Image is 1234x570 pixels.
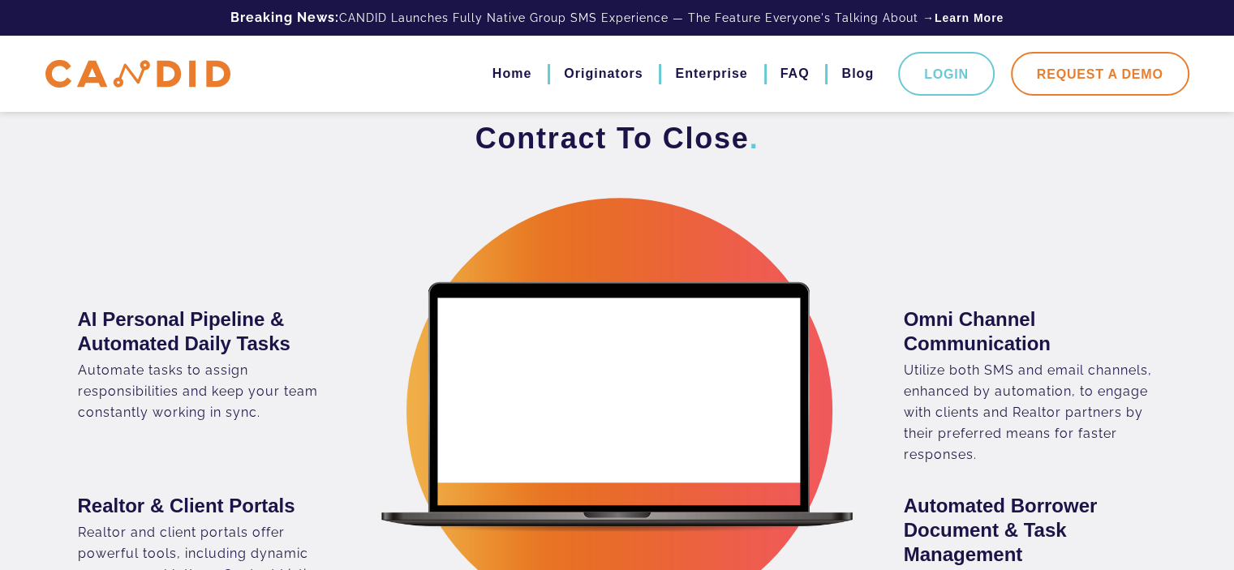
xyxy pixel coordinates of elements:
[45,60,230,88] img: CANDID APP
[78,494,331,518] h3: Realtor & Client Portals
[750,122,759,155] span: .
[1011,52,1189,96] a: Request A Demo
[935,10,1004,26] a: Learn More
[78,360,331,423] div: Automate tasks to assign responsibilities and keep your team constantly working in sync.
[78,120,1157,157] h3: Contract To Close
[904,360,1157,465] div: Utilize both SMS and email channels, enhanced by automation, to engage with clients and Realtor p...
[78,307,331,356] h3: AI Personal Pipeline & Automated Daily Tasks
[492,60,531,88] a: Home
[564,60,643,88] a: Originators
[230,10,339,25] b: Breaking News:
[898,52,995,96] a: Login
[675,60,747,88] a: Enterprise
[904,307,1157,356] h3: Omni Channel Communication
[904,494,1157,567] h3: Automated Borrower Document & Task Management
[841,60,874,88] a: Blog
[780,60,810,88] a: FAQ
